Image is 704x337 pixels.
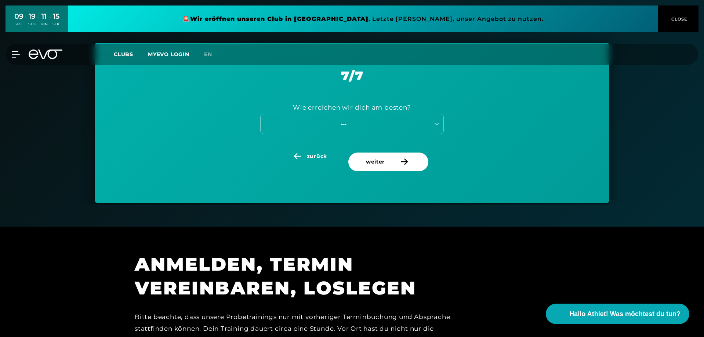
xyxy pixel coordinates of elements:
[114,51,133,58] span: Clubs
[307,153,327,160] span: zurück
[50,12,51,31] div: :
[273,153,348,184] a: zurück
[14,11,23,22] div: 09
[658,6,698,32] button: CLOSE
[40,11,48,22] div: 11
[25,12,26,31] div: :
[293,102,411,113] div: Wie erreichen wir dich am besten?
[52,22,59,27] div: SEK
[669,16,687,22] span: CLOSE
[366,158,385,166] span: weiter
[204,51,212,58] span: en
[28,22,36,27] div: STD
[348,153,431,184] a: weiter
[28,11,36,22] div: 19
[204,50,221,59] a: en
[14,22,23,27] div: TAGE
[114,51,148,58] a: Clubs
[52,11,59,22] div: 15
[341,68,363,84] span: 7 / 7
[135,252,465,300] h1: ANMELDEN, TERMIN VEREINBAREN, LOSLEGEN
[261,120,426,128] div: ---
[37,12,39,31] div: :
[546,304,689,324] button: Hallo Athlet! Was möchtest du tun?
[148,51,189,58] a: MYEVO LOGIN
[40,22,48,27] div: MIN
[569,309,681,319] span: Hallo Athlet! Was möchtest du tun?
